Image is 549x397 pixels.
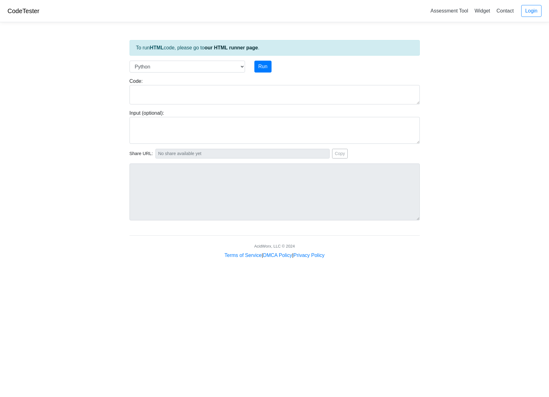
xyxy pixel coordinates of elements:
a: Login [521,5,542,17]
a: our HTML runner page [204,45,258,50]
button: Copy [332,149,348,158]
span: Share URL: [130,150,153,157]
a: Widget [472,6,493,16]
button: Run [254,61,272,73]
a: Terms of Service [224,253,262,258]
strong: HTML [150,45,164,50]
a: Privacy Policy [293,253,325,258]
div: To run code, please go to . [130,40,420,56]
a: DMCA Policy [263,253,292,258]
div: Code: [125,78,424,104]
div: | | [224,252,324,259]
div: Input (optional): [125,109,424,144]
div: AcidWorx, LLC © 2024 [254,243,295,249]
a: Contact [494,6,516,16]
a: CodeTester [7,8,39,14]
input: No share available yet [155,149,330,158]
a: Assessment Tool [428,6,471,16]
